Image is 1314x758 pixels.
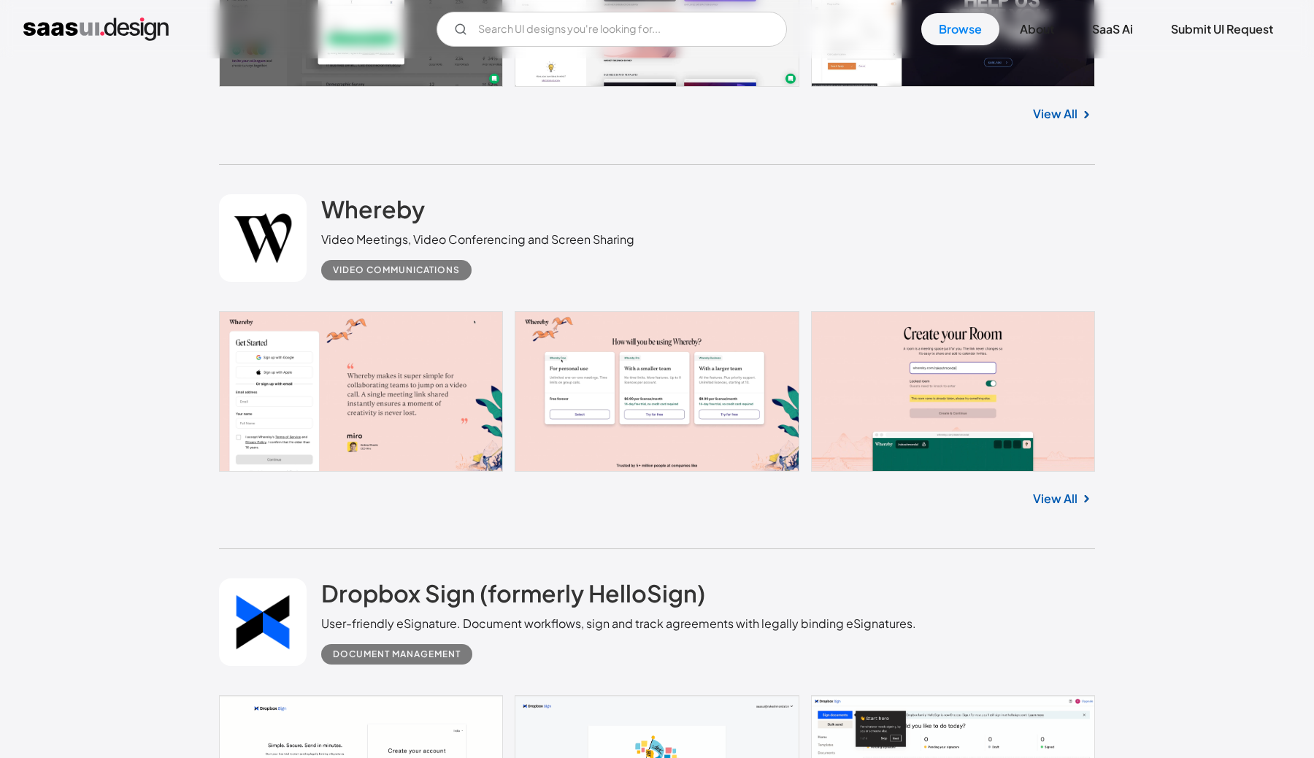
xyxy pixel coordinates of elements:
[321,194,425,231] a: Whereby
[437,12,787,47] form: Email Form
[1033,490,1077,508] a: View All
[1153,13,1291,45] a: Submit UI Request
[321,615,916,632] div: User-friendly eSignature. Document workflows, sign and track agreements with legally binding eSig...
[321,578,705,608] h2: Dropbox Sign (formerly HelloSign)
[1033,105,1077,123] a: View All
[1002,13,1072,45] a: About
[333,646,461,663] div: Document Management
[1075,13,1150,45] a: SaaS Ai
[333,261,460,279] div: Video Communications
[23,18,169,41] a: home
[437,12,787,47] input: Search UI designs you're looking for...
[921,13,999,45] a: Browse
[321,194,425,223] h2: Whereby
[321,231,634,248] div: Video Meetings, Video Conferencing and Screen Sharing
[321,578,705,615] a: Dropbox Sign (formerly HelloSign)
